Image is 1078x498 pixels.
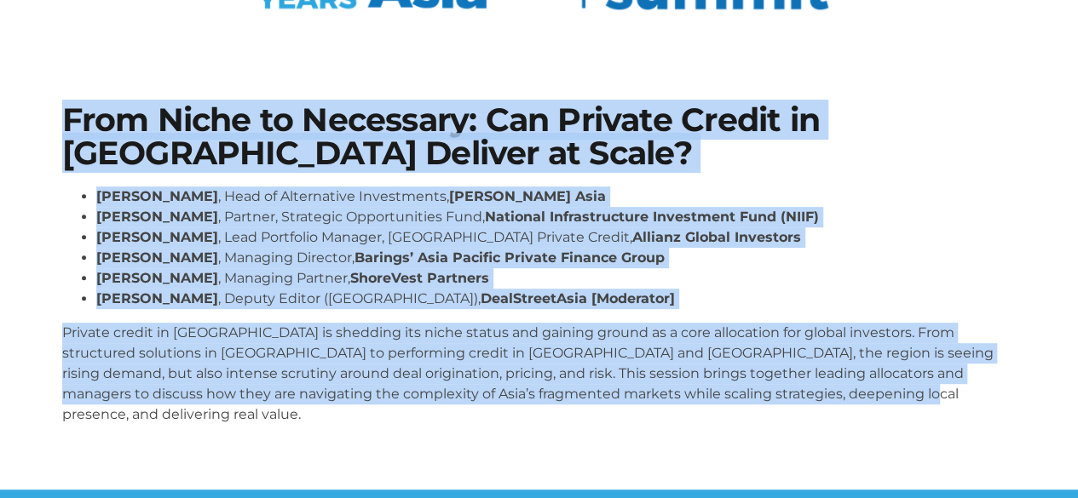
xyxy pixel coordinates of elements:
[485,209,819,225] strong: National Infrastructure Investment Fund (NIIF)
[96,207,1017,227] li: , Partner, Strategic Opportunities Fund,
[62,104,1017,169] h1: From Niche to Necessary: Can Private Credit in [GEOGRAPHIC_DATA] Deliver at Scale?
[449,188,606,204] strong: [PERSON_NAME] Asia
[632,229,801,245] strong: Allianz Global Investors
[96,268,1017,289] li: , Managing Partner,
[481,290,675,306] strong: DealStreetAsia [Moderator]
[96,209,218,225] strong: [PERSON_NAME]
[96,290,218,306] strong: [PERSON_NAME]
[96,270,218,286] strong: [PERSON_NAME]
[96,249,218,266] strong: [PERSON_NAME]
[62,323,1017,425] p: Private credit in [GEOGRAPHIC_DATA] is shedding its niche status and gaining ground as a core all...
[96,186,1017,207] li: , Head of Alternative Investments,
[96,188,218,204] strong: [PERSON_NAME]
[96,227,1017,248] li: , Lead Portfolio Manager, [GEOGRAPHIC_DATA] Private Credit,
[96,229,218,245] strong: [PERSON_NAME]
[96,289,1017,309] li: , Deputy Editor ([GEOGRAPHIC_DATA]),
[350,270,489,286] strong: ShoreVest Partners
[96,248,1017,268] li: , Managing Director,
[355,249,665,266] strong: Barings’ Asia Pacific Private Finance Group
